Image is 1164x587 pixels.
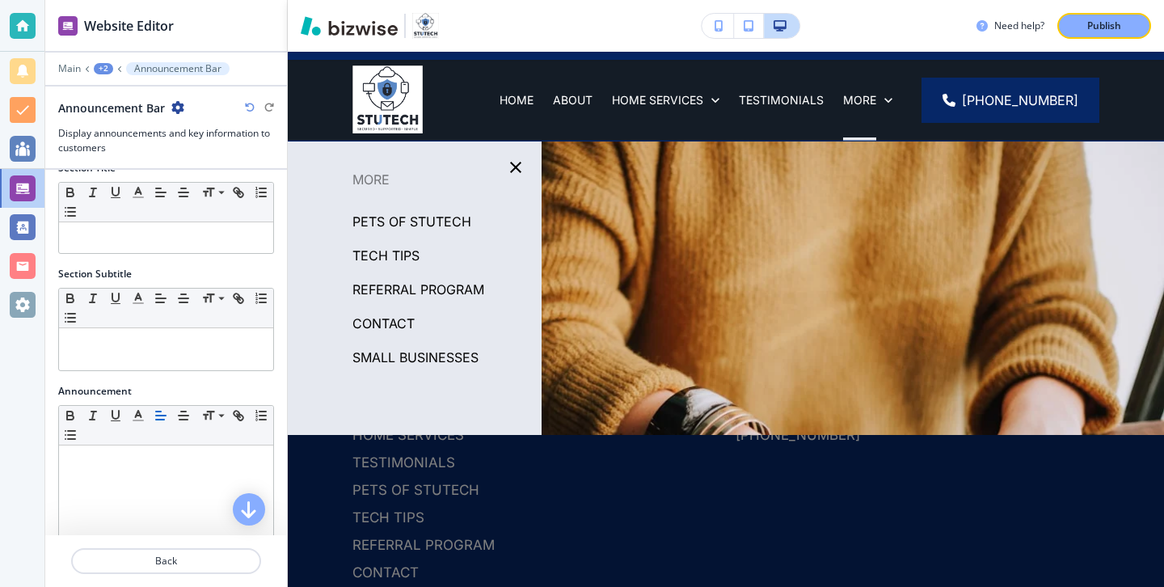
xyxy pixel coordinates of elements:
[58,16,78,36] img: editor icon
[352,345,479,370] p: Small Businesses
[612,92,703,108] p: HOME SERVICES
[126,62,230,75] button: Announcement Bar
[352,277,484,302] p: REFERRAL PROGRAM
[352,209,471,234] p: PETS OF STUTECH
[352,311,415,336] p: CONTACT
[412,13,439,39] img: Your Logo
[134,63,221,74] p: Announcement Bar
[84,16,174,36] h2: Website Editor
[301,16,398,36] img: Bizwise Logo
[94,63,113,74] button: +2
[58,126,274,155] h3: Display announcements and key information to customers
[73,554,259,568] p: Back
[994,19,1044,33] h3: Need help?
[500,92,533,108] p: HOME
[352,65,423,133] img: StuTech
[1087,19,1121,33] p: Publish
[739,92,824,108] p: TESTIMONIALS
[843,92,876,108] p: More
[58,63,81,74] button: Main
[553,92,593,108] p: ABOUT
[58,99,165,116] h2: Announcement Bar
[288,167,542,192] p: More
[962,91,1078,110] span: [PHONE_NUMBER]
[58,384,132,399] h2: Announcement
[58,267,132,281] h2: Section Subtitle
[352,243,420,268] p: TECH TIPS
[71,548,261,574] button: Back
[1057,13,1151,39] button: Publish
